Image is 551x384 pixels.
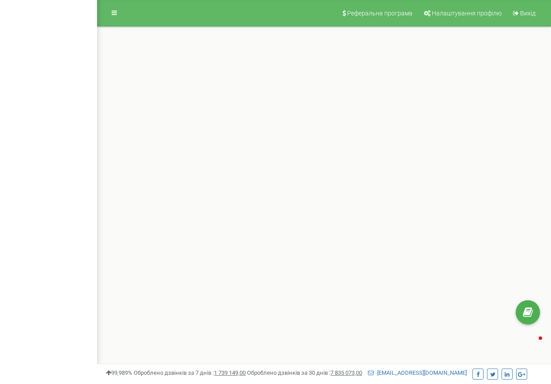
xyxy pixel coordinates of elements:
[106,369,132,376] span: 99,989%
[432,10,502,17] span: Налаштування профілю
[368,369,467,376] a: [EMAIL_ADDRESS][DOMAIN_NAME]
[520,10,536,17] span: Вихід
[521,334,542,355] iframe: Intercom live chat
[347,10,412,17] span: Реферальна програма
[247,369,362,376] span: Оброблено дзвінків за 30 днів :
[134,369,246,376] span: Оброблено дзвінків за 7 днів :
[330,369,362,376] u: 7 835 073,00
[214,369,246,376] u: 1 739 149,00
